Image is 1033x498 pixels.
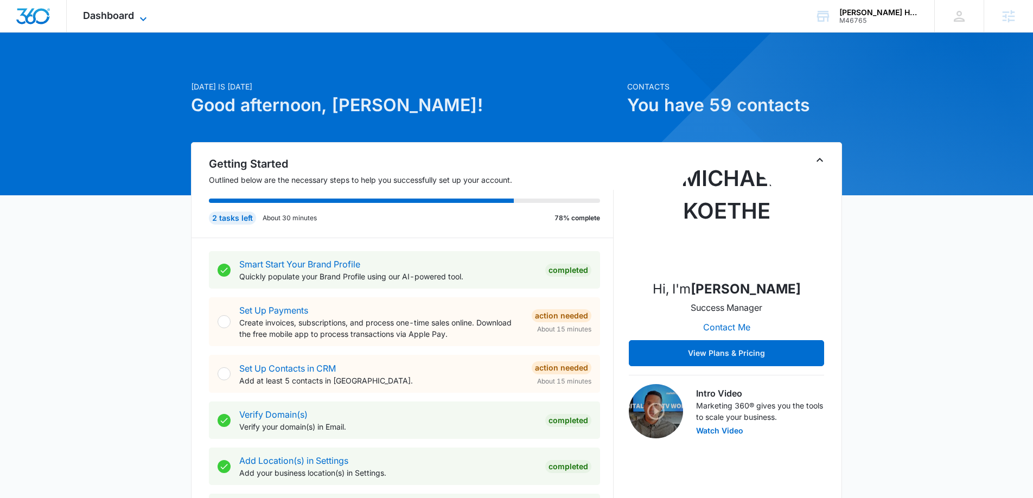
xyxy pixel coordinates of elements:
p: [DATE] is [DATE] [191,81,621,92]
a: Set Up Contacts in CRM [239,363,336,374]
div: account id [839,17,919,24]
span: About 15 minutes [537,324,591,334]
div: Completed [545,414,591,427]
div: Completed [545,460,591,473]
p: About 30 minutes [263,213,317,223]
a: Smart Start Your Brand Profile [239,259,360,270]
p: Hi, I'm [653,279,801,299]
a: Set Up Payments [239,305,308,316]
h2: Getting Started [209,156,614,172]
p: Success Manager [691,301,762,314]
div: 2 tasks left [209,212,256,225]
p: Marketing 360® gives you the tools to scale your business. [696,400,824,423]
p: 78% complete [554,213,600,223]
p: Contacts [627,81,842,92]
span: About 15 minutes [537,376,591,386]
span: Dashboard [83,10,134,21]
div: Completed [545,264,591,277]
button: Contact Me [692,314,761,340]
p: Outlined below are the necessary steps to help you successfully set up your account. [209,174,614,186]
p: Add at least 5 contacts in [GEOGRAPHIC_DATA]. [239,375,523,386]
div: account name [839,8,919,17]
div: Action Needed [532,361,591,374]
img: Michael Koethe [672,162,781,271]
h3: Intro Video [696,387,824,400]
p: Verify your domain(s) in Email. [239,421,537,432]
p: Quickly populate your Brand Profile using our AI-powered tool. [239,271,537,282]
p: Add your business location(s) in Settings. [239,467,537,478]
button: Watch Video [696,427,743,435]
div: Action Needed [532,309,591,322]
h1: Good afternoon, [PERSON_NAME]! [191,92,621,118]
h1: You have 59 contacts [627,92,842,118]
img: Intro Video [629,384,683,438]
p: Create invoices, subscriptions, and process one-time sales online. Download the free mobile app t... [239,317,523,340]
a: Add Location(s) in Settings [239,455,348,466]
strong: [PERSON_NAME] [691,281,801,297]
a: Verify Domain(s) [239,409,308,420]
button: View Plans & Pricing [629,340,824,366]
button: Toggle Collapse [813,154,826,167]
